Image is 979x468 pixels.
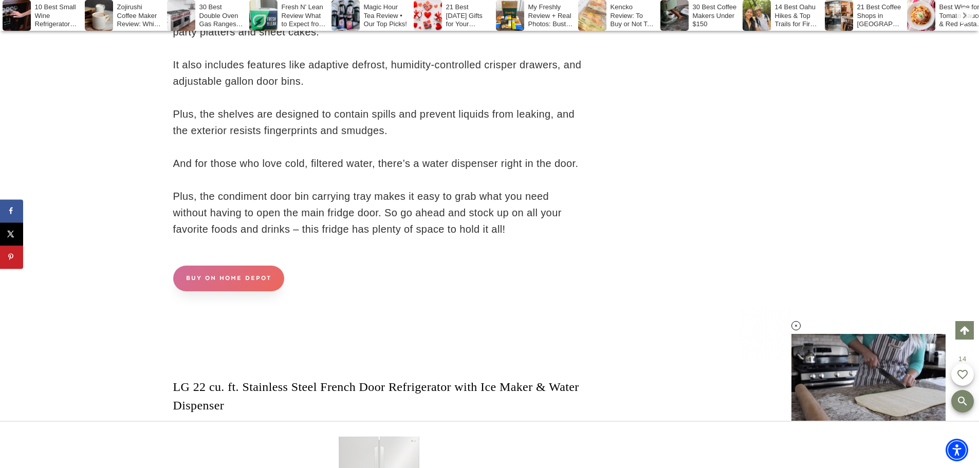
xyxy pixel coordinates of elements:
iframe: Advertisement [303,422,677,468]
a: BUY ON HOME DEPOT [173,266,284,291]
iframe: Advertisement [637,51,791,360]
a: LG 22 cu. ft. Stainless Steel French Door Refrigerator with Ice Maker & Water Dispenser [173,380,579,412]
p: It also includes features like adaptive defrost, humidity-controlled crisper drawers, and adjusta... [173,57,585,89]
p: Plus, the condiment door bin carrying tray makes it easy to grab what you need without having to ... [173,188,585,237]
p: And for those who love cold, filtered water, there’s a water dispenser right in the door. [173,155,585,172]
a: Scroll to top [955,321,974,340]
div: Accessibility Menu [946,439,968,461]
p: Plus, the shelves are designed to contain spills and prevent liquids from leaking, and the exteri... [173,106,585,139]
